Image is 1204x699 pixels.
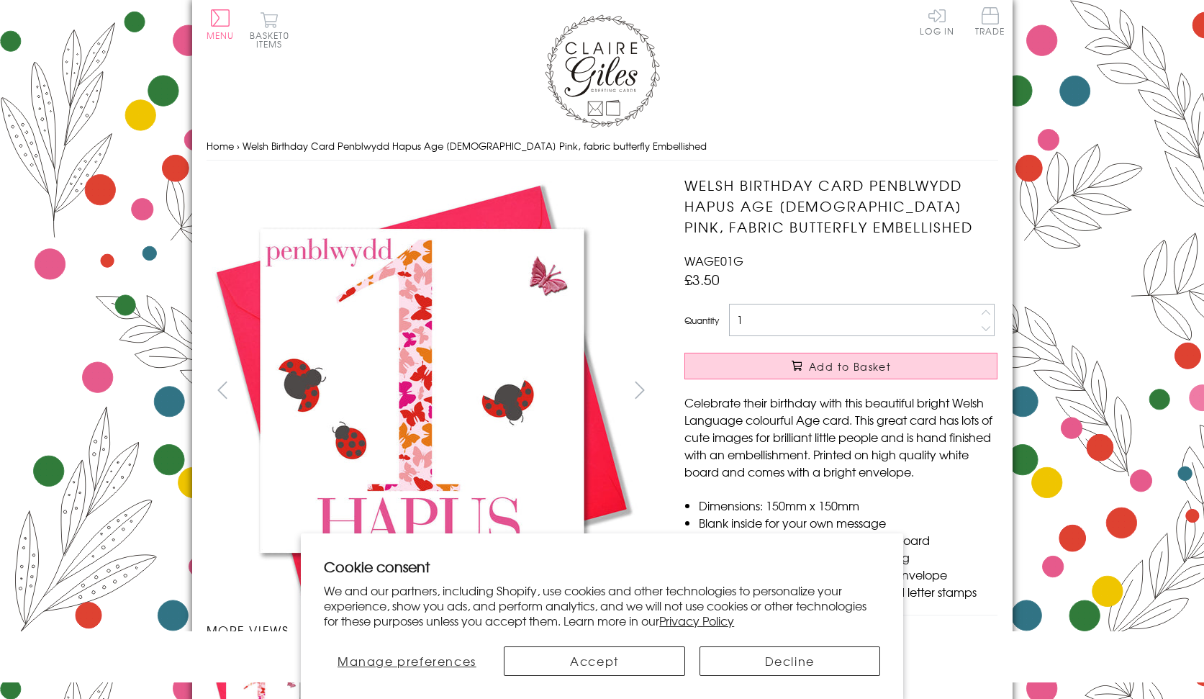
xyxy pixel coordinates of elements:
button: next [623,374,656,406]
button: Basket0 items [250,12,289,48]
span: Menu [207,29,235,42]
li: Blank inside for your own message [699,514,997,531]
label: Quantity [684,314,719,327]
button: prev [207,374,239,406]
span: Add to Basket [809,359,891,374]
h1: Welsh Birthday Card Penblwydd Hapus Age [DEMOGRAPHIC_DATA] Pink, fabric butterfly Embellished [684,175,997,237]
span: WAGE01G [684,252,743,269]
a: Privacy Policy [659,612,734,629]
li: Dimensions: 150mm x 150mm [699,497,997,514]
img: Claire Giles Greetings Cards [545,14,660,128]
a: Home [207,139,234,153]
span: Welsh Birthday Card Penblwydd Hapus Age [DEMOGRAPHIC_DATA] Pink, fabric butterfly Embellished [243,139,707,153]
button: Menu [207,9,235,40]
h2: Cookie consent [324,556,880,577]
p: We and our partners, including Shopify, use cookies and other technologies to personalize your ex... [324,583,880,628]
button: Add to Basket [684,353,997,379]
span: Trade [975,7,1005,35]
a: Trade [975,7,1005,38]
p: Celebrate their birthday with this beautiful bright Welsh Language colourful Age card. This great... [684,394,997,480]
span: Manage preferences [338,652,476,669]
span: › [237,139,240,153]
nav: breadcrumbs [207,132,998,161]
a: Log In [920,7,954,35]
button: Accept [504,646,684,676]
h3: More views [207,621,656,639]
button: Manage preferences [324,646,489,676]
button: Decline [700,646,880,676]
img: Welsh Birthday Card Penblwydd Hapus Age 1 Pink, fabric butterfly Embellished [207,175,638,607]
li: Printed in the U.K on quality 350gsm board [699,531,997,549]
span: 0 items [256,29,289,50]
span: £3.50 [684,269,720,289]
